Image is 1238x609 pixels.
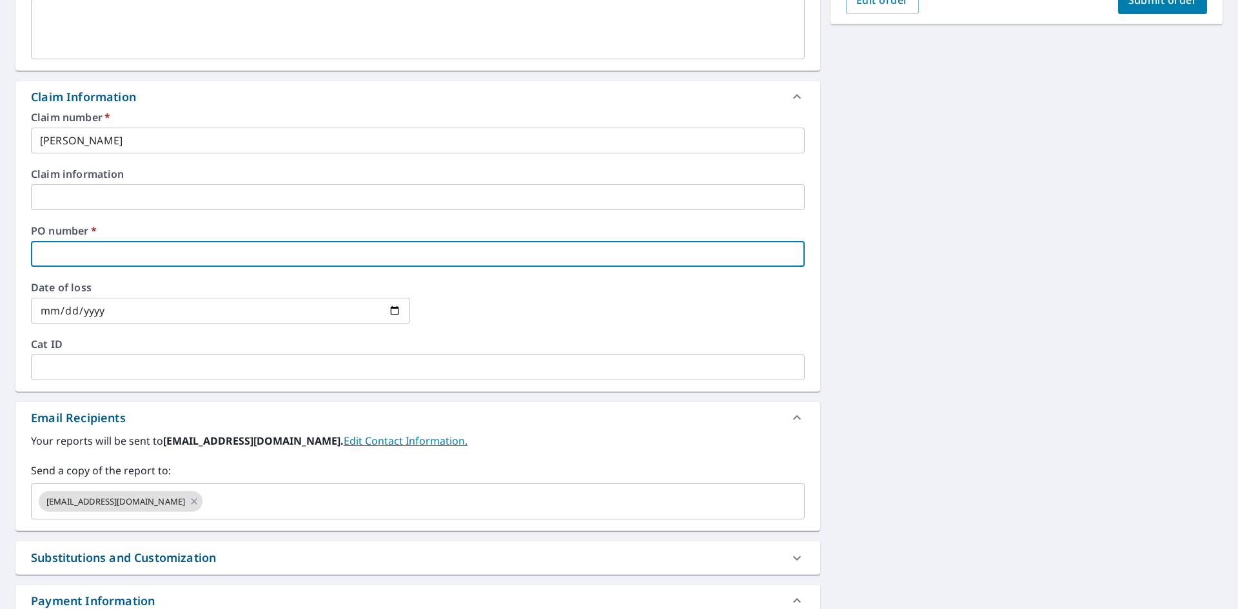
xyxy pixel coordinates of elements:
label: Cat ID [31,339,805,349]
label: Send a copy of the report to: [31,463,805,478]
span: [EMAIL_ADDRESS][DOMAIN_NAME] [39,496,193,508]
b: [EMAIL_ADDRESS][DOMAIN_NAME]. [163,434,344,448]
label: Your reports will be sent to [31,433,805,449]
div: Claim Information [15,81,820,112]
label: Date of loss [31,282,410,293]
label: Claim number [31,112,805,122]
div: Substitutions and Customization [31,549,216,566]
div: Substitutions and Customization [15,541,820,574]
label: PO number [31,226,805,236]
div: Email Recipients [31,409,126,427]
label: Claim information [31,169,805,179]
div: [EMAIL_ADDRESS][DOMAIN_NAME] [39,491,202,512]
div: Email Recipients [15,402,820,433]
a: EditContactInfo [344,434,467,448]
div: Claim Information [31,88,136,106]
